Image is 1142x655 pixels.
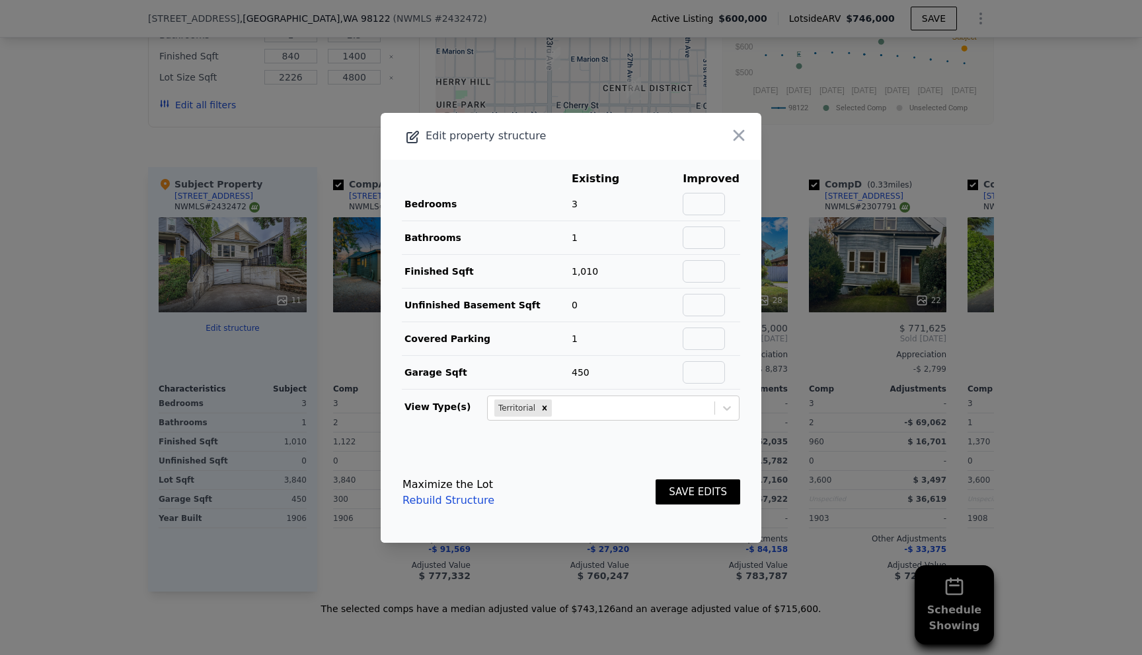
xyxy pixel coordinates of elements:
span: 3 [572,199,578,209]
td: Covered Parking [402,322,571,355]
div: Remove Territorial [537,399,552,417]
th: Improved [682,170,740,188]
td: Bathrooms [402,221,571,254]
span: 1 [572,333,578,344]
a: Rebuild Structure [402,493,494,508]
td: Unfinished Basement Sqft [402,288,571,322]
button: SAVE EDITS [656,479,740,505]
td: Finished Sqft [402,254,571,288]
div: Territorial [494,399,537,417]
div: Edit property structure [381,127,685,145]
td: View Type(s) [402,390,486,421]
div: Maximize the Lot [402,477,494,493]
span: 450 [572,367,590,378]
td: Bedrooms [402,188,571,221]
td: Garage Sqft [402,355,571,389]
span: 1,010 [572,266,598,277]
span: 1 [572,232,578,243]
span: 0 [572,300,578,310]
th: Existing [571,170,640,188]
